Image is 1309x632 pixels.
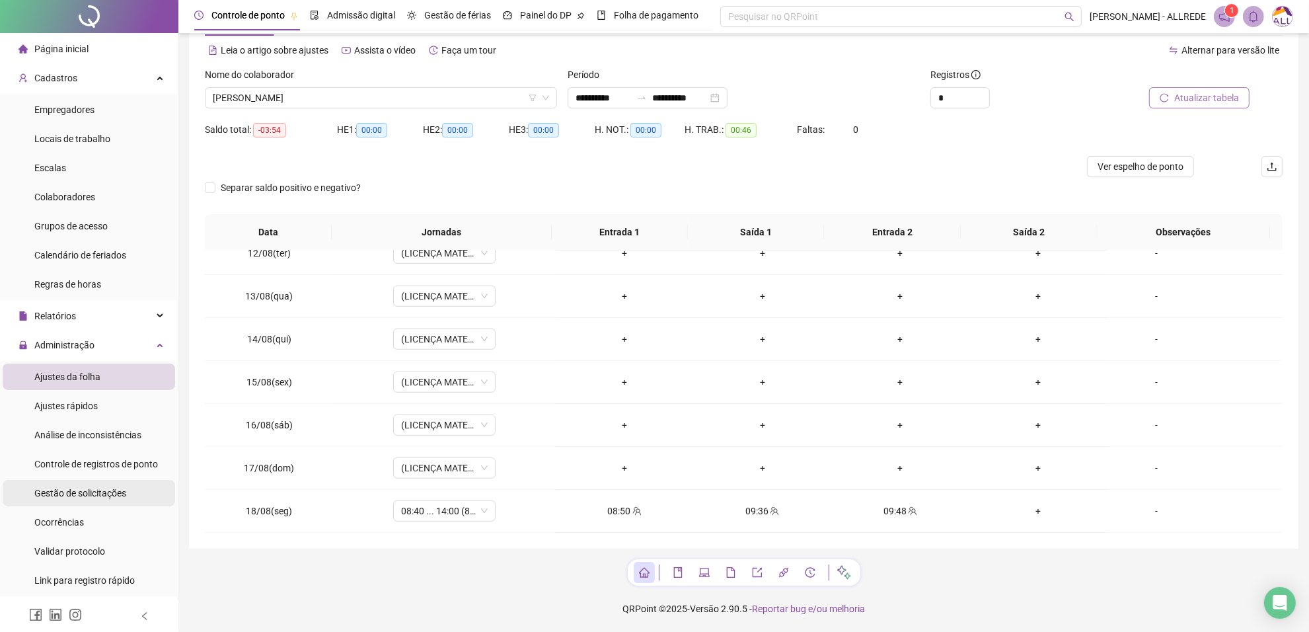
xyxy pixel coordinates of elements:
[1225,4,1238,17] sup: 1
[1118,289,1196,303] div: -
[19,311,28,321] span: file
[211,10,285,20] span: Controle de ponto
[1273,7,1292,26] img: 75003
[34,430,141,440] span: Análise de inconsistências
[213,88,549,108] span: DAMARIS DE SOUZA ALVES ANDRADE
[842,375,959,389] div: +
[842,289,959,303] div: +
[34,221,108,231] span: Grupos de acesso
[509,122,595,138] div: HE 3:
[980,461,1097,475] div: +
[356,123,387,138] span: 00:00
[704,418,821,432] div: +
[29,608,42,621] span: facebook
[1174,91,1239,105] span: Atualizar tabela
[140,612,149,621] span: left
[568,67,608,82] label: Período
[34,73,77,83] span: Cadastros
[1160,93,1169,102] span: reload
[726,567,736,578] span: file
[595,122,685,138] div: H. NOT.:
[337,122,423,138] div: HE 1:
[614,10,698,20] span: Folha de pagamento
[245,291,293,301] span: 13/08(qua)
[178,586,1309,632] footer: QRPoint © 2025 - 2.90.5 -
[34,104,94,115] span: Empregadores
[19,44,28,54] span: home
[704,504,821,518] div: 09:36
[34,192,95,202] span: Colaboradores
[552,214,688,251] th: Entrada 1
[673,567,683,578] span: book
[401,458,488,478] span: (LICENÇA MATERNIDADE)
[768,506,779,516] span: team
[19,340,28,350] span: lock
[704,246,821,260] div: +
[630,123,661,138] span: 00:00
[221,45,328,56] span: Leia o artigo sobre ajustes
[980,289,1097,303] div: +
[1118,418,1196,432] div: -
[961,214,1097,251] th: Saída 2
[529,94,537,102] span: filter
[631,506,642,516] span: team
[34,340,94,350] span: Administração
[342,46,351,55] span: youtube
[34,163,66,173] span: Escalas
[704,375,821,389] div: +
[704,461,821,475] div: +
[1264,587,1296,619] div: Open Intercom Messenger
[290,12,298,20] span: pushpin
[566,289,683,303] div: +
[34,459,158,469] span: Controle de registros de ponto
[636,93,647,103] span: to
[980,504,1097,518] div: +
[566,461,683,475] div: +
[778,567,789,578] span: api
[310,11,319,20] span: file-done
[354,45,416,56] span: Assista o vídeo
[1087,156,1194,177] button: Ver espelho de ponto
[690,604,719,614] span: Versão
[1181,45,1279,56] span: Alternar para versão lite
[1118,375,1196,389] div: -
[1118,332,1196,346] div: -
[34,401,98,411] span: Ajustes rápidos
[639,567,650,578] span: home
[401,501,488,521] span: 08:40 ... 14:00 (8 HORAS)
[49,608,62,621] span: linkedin
[1097,214,1270,251] th: Observações
[752,604,865,614] span: Reportar bug e/ou melhoria
[1107,225,1259,239] span: Observações
[423,122,509,138] div: HE 2:
[424,10,491,20] span: Gestão de férias
[685,122,797,138] div: H. TRAB.:
[244,463,294,473] span: 17/08(dom)
[688,214,824,251] th: Saída 1
[401,415,488,435] span: (LICENÇA MATERNIDADE)
[34,575,135,586] span: Link para registro rápido
[194,11,204,20] span: clock-circle
[542,94,550,102] span: down
[34,546,105,557] span: Validar protocolo
[842,332,959,346] div: +
[442,123,473,138] span: 00:00
[205,214,332,251] th: Data
[401,286,488,306] span: (LICENÇA MATERNIDADE)
[208,46,217,55] span: file-text
[503,11,512,20] span: dashboard
[1169,46,1178,55] span: swap
[1098,159,1183,174] span: Ver espelho de ponto
[853,124,858,135] span: 0
[34,44,89,54] span: Página inicial
[805,567,815,578] span: history
[1149,87,1250,108] button: Atualizar tabela
[34,372,100,382] span: Ajustes da folha
[34,134,110,144] span: Locais de trabalho
[1218,11,1230,22] span: notification
[1118,504,1196,518] div: -
[247,334,291,344] span: 14/08(qui)
[34,279,101,290] span: Regras de horas
[1065,12,1074,22] span: search
[980,418,1097,432] div: +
